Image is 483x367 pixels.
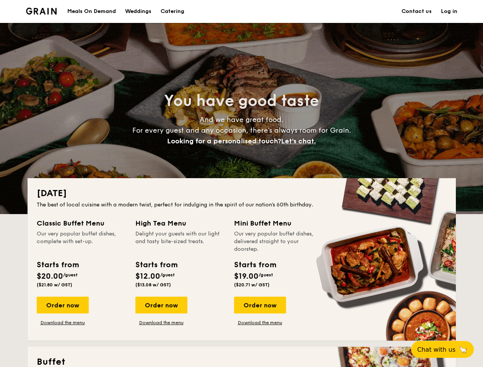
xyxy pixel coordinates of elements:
span: $12.00 [135,272,160,281]
a: Logotype [26,8,57,15]
span: Chat with us [417,346,455,353]
button: Chat with us🦙 [411,341,474,358]
div: Starts from [234,259,276,271]
img: Grain [26,8,57,15]
div: Order now [37,297,89,313]
span: Let's chat. [281,137,316,145]
span: Looking for a personalised touch? [167,137,281,145]
span: $20.00 [37,272,63,281]
span: ($20.71 w/ GST) [234,282,270,287]
span: And we have great food. For every guest and any occasion, there’s always room for Grain. [132,115,351,145]
span: ($13.08 w/ GST) [135,282,171,287]
div: The best of local cuisine with a modern twist, perfect for indulging in the spirit of our nation’... [37,201,447,209]
div: Starts from [37,259,78,271]
span: 🦙 [459,345,468,354]
a: Download the menu [234,320,286,326]
div: Starts from [135,259,177,271]
span: /guest [259,272,273,278]
div: Our very popular buffet dishes, complete with set-up. [37,230,126,253]
div: Classic Buffet Menu [37,218,126,229]
div: Order now [234,297,286,313]
a: Download the menu [135,320,187,326]
a: Download the menu [37,320,89,326]
div: Mini Buffet Menu [234,218,324,229]
span: You have good taste [164,92,319,110]
span: $19.00 [234,272,259,281]
span: ($21.80 w/ GST) [37,282,72,287]
div: Order now [135,297,187,313]
span: /guest [160,272,175,278]
div: Our very popular buffet dishes, delivered straight to your doorstep. [234,230,324,253]
span: /guest [63,272,78,278]
div: High Tea Menu [135,218,225,229]
h2: [DATE] [37,187,447,200]
div: Delight your guests with our light and tasty bite-sized treats. [135,230,225,253]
